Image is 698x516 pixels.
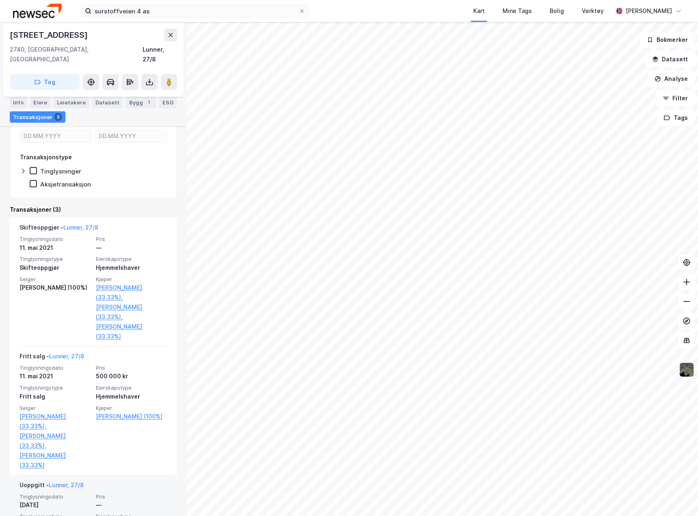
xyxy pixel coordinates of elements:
[10,28,89,41] div: [STREET_ADDRESS]
[648,71,695,87] button: Analyse
[96,392,167,401] div: Hjemmelshaver
[20,236,91,243] span: Tinglysningsdato
[20,500,91,510] div: [DATE]
[20,243,91,253] div: 11. mai 2021
[54,97,89,108] div: Leietakere
[10,74,80,90] button: Tag
[49,353,84,360] a: Lunner, 27/8
[20,223,98,236] div: Skifteoppgjør -
[20,384,91,391] span: Tinglysningstype
[96,283,167,302] a: [PERSON_NAME] (33.33%),
[645,51,695,67] button: Datasett
[10,97,27,108] div: Info
[96,322,167,341] a: [PERSON_NAME] (33.33%)
[20,392,91,401] div: Fritt salg
[63,224,98,231] a: Lunner, 27/8
[550,6,564,16] div: Bolig
[473,6,485,16] div: Kart
[656,90,695,106] button: Filter
[96,263,167,273] div: Hjemmelshaver
[679,362,694,377] img: 9k=
[96,276,167,283] span: Kjøper
[20,412,91,431] a: [PERSON_NAME] (33.33%),
[20,276,91,283] span: Selger
[96,243,167,253] div: —
[20,493,91,500] span: Tinglysningsdato
[92,97,123,108] div: Datasett
[10,111,65,123] div: Transaksjoner
[30,97,50,108] div: Eiere
[96,371,167,381] div: 500 000 kr
[20,405,91,412] span: Selger
[96,236,167,243] span: Pris
[20,130,91,142] input: DD.MM.YYYY
[96,384,167,391] span: Eierskapstype
[49,481,84,488] a: Lunner, 27/8
[20,364,91,371] span: Tinglysningsdato
[657,477,698,516] div: Kontrollprogram for chat
[40,180,91,188] div: Aksjetransaksjon
[95,130,167,142] input: DD.MM.YYYY
[10,45,143,64] div: 2740, [GEOGRAPHIC_DATA], [GEOGRAPHIC_DATA]
[626,6,672,16] div: [PERSON_NAME]
[96,256,167,262] span: Eierskapstype
[503,6,532,16] div: Mine Tags
[40,167,81,175] div: Tinglysninger
[20,431,91,451] a: [PERSON_NAME] (33.33%),
[96,364,167,371] span: Pris
[126,97,156,108] div: Bygg
[96,412,167,421] a: [PERSON_NAME] (100%)
[20,152,72,162] div: Transaksjonstype
[145,98,153,106] div: 1
[13,4,62,18] img: newsec-logo.f6e21ccffca1b3a03d2d.png
[20,480,84,493] div: Uoppgitt -
[96,302,167,322] a: [PERSON_NAME] (33.33%),
[20,371,91,381] div: 11. mai 2021
[91,5,299,17] input: Søk på adresse, matrikkel, gårdeiere, leietakere eller personer
[640,32,695,48] button: Bokmerker
[143,45,177,64] div: Lunner, 27/8
[20,256,91,262] span: Tinglysningstype
[657,477,698,516] iframe: Chat Widget
[20,263,91,273] div: Skifteoppgjør
[20,283,91,293] div: [PERSON_NAME] (100%)
[20,451,91,470] a: [PERSON_NAME] (33.33%)
[96,493,167,500] span: Pris
[10,205,177,215] div: Transaksjoner (3)
[20,351,84,364] div: Fritt salg -
[657,110,695,126] button: Tags
[96,405,167,412] span: Kjøper
[96,500,167,510] div: —
[159,97,177,108] div: ESG
[54,113,62,121] div: 3
[582,6,604,16] div: Verktøy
